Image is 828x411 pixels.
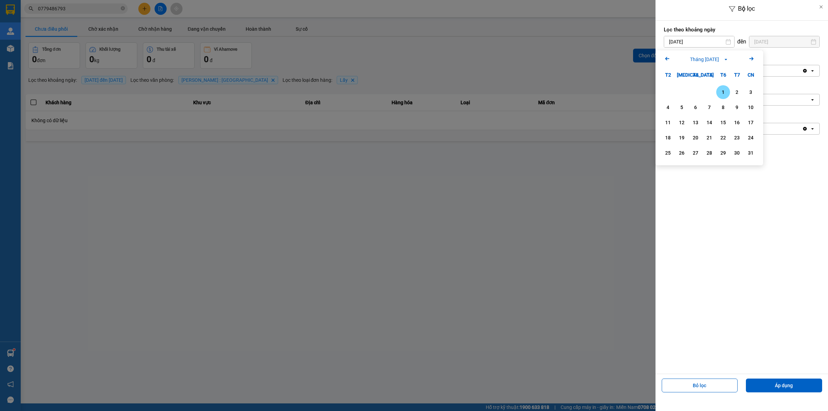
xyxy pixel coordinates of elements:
[716,68,730,82] div: T6
[675,100,689,114] div: Choose Thứ Ba, tháng 08 5 2025. It's available.
[663,149,673,157] div: 25
[661,100,675,114] div: Choose Thứ Hai, tháng 08 4 2025. It's available.
[677,103,687,111] div: 5
[691,103,700,111] div: 6
[704,118,714,127] div: 14
[802,68,808,74] svg: Clear all
[749,36,819,47] input: Select a date.
[662,379,738,392] button: Bỏ lọc
[744,68,758,82] div: CN
[716,85,730,99] div: Choose Thứ Sáu, tháng 08 1 2025. It's available.
[744,100,758,114] div: Choose Chủ Nhật, tháng 08 10 2025. It's available.
[730,131,744,145] div: Choose Thứ Bảy, tháng 08 23 2025. It's available.
[716,100,730,114] div: Choose Thứ Sáu, tháng 08 8 2025. It's available.
[675,116,689,129] div: Choose Thứ Ba, tháng 08 12 2025. It's available.
[689,68,702,82] div: T4
[732,134,742,142] div: 23
[702,146,716,160] div: Choose Thứ Năm, tháng 08 28 2025. It's available.
[746,379,822,392] button: Áp dụng
[716,131,730,145] div: Choose Thứ Sáu, tháng 08 22 2025. It's available.
[810,97,815,102] svg: open
[702,100,716,114] div: Choose Thứ Năm, tháng 08 7 2025. It's available.
[732,149,742,157] div: 30
[689,100,702,114] div: Choose Thứ Tư, tháng 08 6 2025. It's available.
[732,103,742,111] div: 9
[738,5,755,12] span: Bộ lọc
[661,131,675,145] div: Choose Thứ Hai, tháng 08 18 2025. It's available.
[746,88,756,96] div: 3
[730,85,744,99] div: Choose Thứ Bảy, tháng 08 2 2025. It's available.
[691,149,700,157] div: 27
[716,116,730,129] div: Choose Thứ Sáu, tháng 08 15 2025. It's available.
[718,103,728,111] div: 8
[718,118,728,127] div: 15
[704,134,714,142] div: 21
[675,131,689,145] div: Choose Thứ Ba, tháng 08 19 2025. It's available.
[744,146,758,160] div: Choose Chủ Nhật, tháng 08 31 2025. It's available.
[746,103,756,111] div: 10
[730,116,744,129] div: Choose Thứ Bảy, tháng 08 16 2025. It's available.
[663,134,673,142] div: 18
[732,118,742,127] div: 16
[661,116,675,129] div: Choose Thứ Hai, tháng 08 11 2025. It's available.
[689,116,702,129] div: Choose Thứ Tư, tháng 08 13 2025. It's available.
[677,118,687,127] div: 12
[716,146,730,160] div: Choose Thứ Sáu, tháng 08 29 2025. It's available.
[702,68,716,82] div: T5
[689,146,702,160] div: Choose Thứ Tư, tháng 08 27 2025. It's available.
[688,56,731,63] button: Tháng [DATE]
[730,100,744,114] div: Choose Thứ Bảy, tháng 08 9 2025. It's available.
[747,55,756,63] svg: Arrow Right
[702,131,716,145] div: Choose Thứ Năm, tháng 08 21 2025. It's available.
[691,134,700,142] div: 20
[677,134,687,142] div: 19
[663,118,673,127] div: 11
[746,149,756,157] div: 31
[661,146,675,160] div: Choose Thứ Hai, tháng 08 25 2025. It's available.
[664,36,734,47] input: Select a date.
[810,68,815,74] svg: open
[732,88,742,96] div: 2
[702,116,716,129] div: Choose Thứ Năm, tháng 08 14 2025. It's available.
[704,103,714,111] div: 7
[704,149,714,157] div: 28
[744,116,758,129] div: Choose Chủ Nhật, tháng 08 17 2025. It's available.
[689,131,702,145] div: Choose Thứ Tư, tháng 08 20 2025. It's available.
[810,126,815,131] svg: open
[747,55,756,64] button: Next month.
[718,88,728,96] div: 1
[730,68,744,82] div: T7
[663,103,673,111] div: 4
[677,149,687,157] div: 26
[661,68,675,82] div: T2
[663,55,671,64] button: Previous month.
[675,146,689,160] div: Choose Thứ Ba, tháng 08 26 2025. It's available.
[663,55,671,63] svg: Arrow Left
[655,50,763,165] div: Calendar.
[735,38,749,45] div: đến
[744,131,758,145] div: Choose Chủ Nhật, tháng 08 24 2025. It's available.
[718,149,728,157] div: 29
[691,118,700,127] div: 13
[730,146,744,160] div: Choose Thứ Bảy, tháng 08 30 2025. It's available.
[664,26,820,33] label: Lọc theo khoảng ngày
[802,126,808,131] svg: Clear all
[675,68,689,82] div: [MEDICAL_DATA]
[744,85,758,99] div: Choose Chủ Nhật, tháng 08 3 2025. It's available.
[718,134,728,142] div: 22
[746,134,756,142] div: 24
[746,118,756,127] div: 17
